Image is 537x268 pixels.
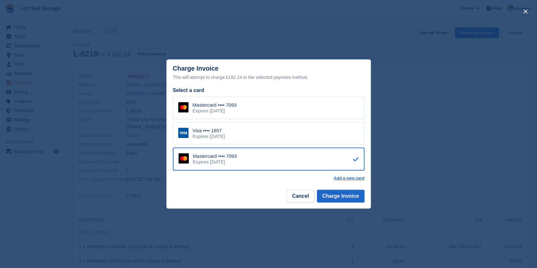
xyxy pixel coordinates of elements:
img: Mastercard Logo [178,102,188,112]
div: Select a card [173,87,364,94]
div: Expires [DATE] [193,134,225,139]
div: Expires [DATE] [193,159,237,165]
div: Visa •••• 1657 [193,128,225,134]
a: Add a new card [334,176,364,181]
button: Charge Invoice [317,190,364,203]
div: Expires [DATE] [193,108,237,114]
div: Mastercard •••• 7093 [193,153,237,159]
button: close [520,6,531,17]
img: Visa Logo [178,128,188,138]
button: Cancel [287,190,314,203]
img: Mastercard Logo [179,153,189,164]
div: This will attempt to charge £182.24 to the selected payment method. [173,73,364,81]
div: Mastercard •••• 7093 [193,102,237,108]
div: Charge Invoice [173,65,364,81]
